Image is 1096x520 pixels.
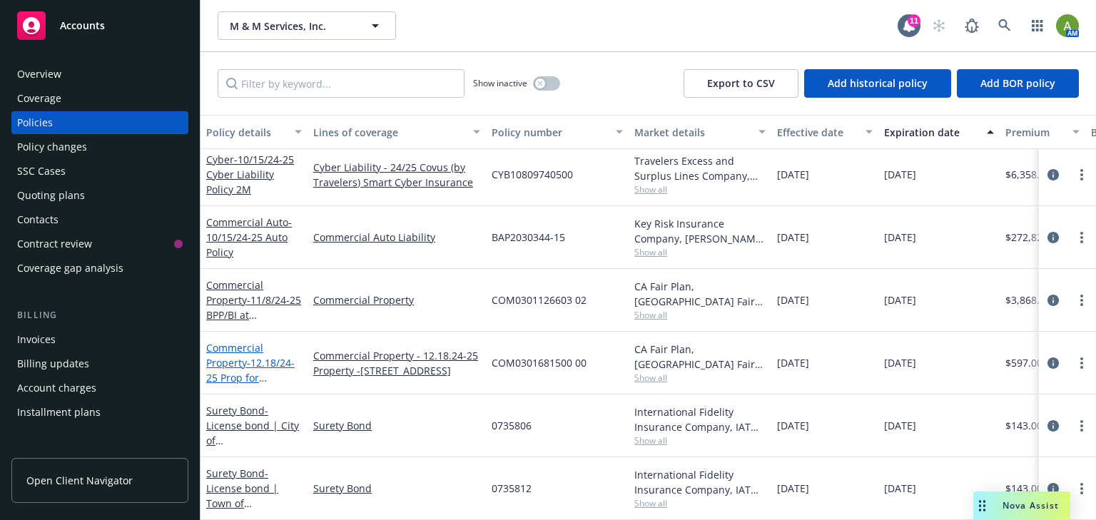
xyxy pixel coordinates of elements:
[17,63,61,86] div: Overview
[884,481,916,496] span: [DATE]
[777,292,809,307] span: [DATE]
[11,308,188,322] div: Billing
[1005,125,1064,140] div: Premium
[980,76,1055,90] span: Add BOR policy
[313,292,480,307] a: Commercial Property
[777,355,809,370] span: [DATE]
[1045,480,1062,497] a: circleInformation
[206,125,286,140] div: Policy details
[11,208,188,231] a: Contacts
[492,355,587,370] span: COM0301681500 00
[1005,418,1042,433] span: $143.00
[206,293,301,337] span: - 11/8/24-25 BPP/BI at [STREET_ADDRESS]
[634,279,766,309] div: CA Fair Plan, [GEOGRAPHIC_DATA] Fair plan
[634,372,766,384] span: Show all
[973,491,991,520] div: Drag to move
[925,11,953,40] a: Start snowing
[908,14,920,27] div: 11
[634,125,750,140] div: Market details
[492,292,587,307] span: COM0301126603 02
[206,153,294,196] span: - 10/15/24-25 Cyber Liability Policy 2M
[634,216,766,246] div: Key Risk Insurance Company, [PERSON_NAME] Corporation, [GEOGRAPHIC_DATA]
[634,497,766,509] span: Show all
[26,473,133,488] span: Open Client Navigator
[313,125,465,140] div: Lines of coverage
[11,401,188,424] a: Installment plans
[492,481,532,496] span: 0735812
[313,418,480,433] a: Surety Bond
[1000,115,1085,149] button: Premium
[957,69,1079,98] button: Add BOR policy
[634,309,766,321] span: Show all
[11,136,188,158] a: Policy changes
[1005,481,1042,496] span: $143.00
[1003,499,1059,511] span: Nova Assist
[60,20,105,31] span: Accounts
[11,160,188,183] a: SSC Cases
[17,184,85,207] div: Quoting plans
[17,257,123,280] div: Coverage gap analysis
[634,467,766,497] div: International Fidelity Insurance Company, IAT Insurance Group
[492,125,607,140] div: Policy number
[1005,230,1062,245] span: $272,828.00
[492,230,565,245] span: BAP2030344-15
[1073,355,1090,372] a: more
[1023,11,1052,40] a: Switch app
[1045,417,1062,434] a: circleInformation
[707,76,775,90] span: Export to CSV
[218,11,396,40] button: M & M Services, Inc.
[17,377,96,399] div: Account charges
[884,230,916,245] span: [DATE]
[313,160,480,190] a: Cyber Liability - 24/25 Covus (by Travelers) Smart Cyber Insurance
[206,404,299,477] a: Surety Bond
[206,404,299,477] span: - License bond | City of [GEOGRAPHIC_DATA]
[828,76,928,90] span: Add historical policy
[777,230,809,245] span: [DATE]
[634,246,766,258] span: Show all
[11,352,188,375] a: Billing updates
[313,348,480,378] a: Commercial Property - 12.18.24-25 Property -[STREET_ADDRESS]
[629,115,771,149] button: Market details
[777,167,809,182] span: [DATE]
[990,11,1019,40] a: Search
[1073,292,1090,309] a: more
[884,418,916,433] span: [DATE]
[1005,167,1051,182] span: $6,358.00
[1045,166,1062,183] a: circleInformation
[308,115,486,149] button: Lines of coverage
[11,87,188,110] a: Coverage
[17,352,89,375] div: Billing updates
[11,184,188,207] a: Quoting plans
[1056,14,1079,37] img: photo
[11,111,188,134] a: Policies
[206,153,294,196] a: Cyber
[17,208,59,231] div: Contacts
[206,341,297,399] a: Commercial Property
[878,115,1000,149] button: Expiration date
[1073,480,1090,497] a: more
[634,404,766,434] div: International Fidelity Insurance Company, IAT Insurance Group
[201,115,308,149] button: Policy details
[1045,355,1062,372] a: circleInformation
[1045,292,1062,309] a: circleInformation
[1045,229,1062,246] a: circleInformation
[17,87,61,110] div: Coverage
[313,481,480,496] a: Surety Bond
[17,401,101,424] div: Installment plans
[634,153,766,183] div: Travelers Excess and Surplus Lines Company, Travelers Insurance, CRC Group
[17,160,66,183] div: SSC Cases
[884,167,916,182] span: [DATE]
[17,111,53,134] div: Policies
[684,69,798,98] button: Export to CSV
[884,355,916,370] span: [DATE]
[1005,292,1051,307] span: $3,868.00
[218,69,465,98] input: Filter by keyword...
[473,77,527,89] span: Show inactive
[313,230,480,245] a: Commercial Auto Liability
[230,19,353,34] span: M & M Services, Inc.
[884,125,978,140] div: Expiration date
[777,418,809,433] span: [DATE]
[11,233,188,255] a: Contract review
[206,278,301,337] a: Commercial Property
[1073,229,1090,246] a: more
